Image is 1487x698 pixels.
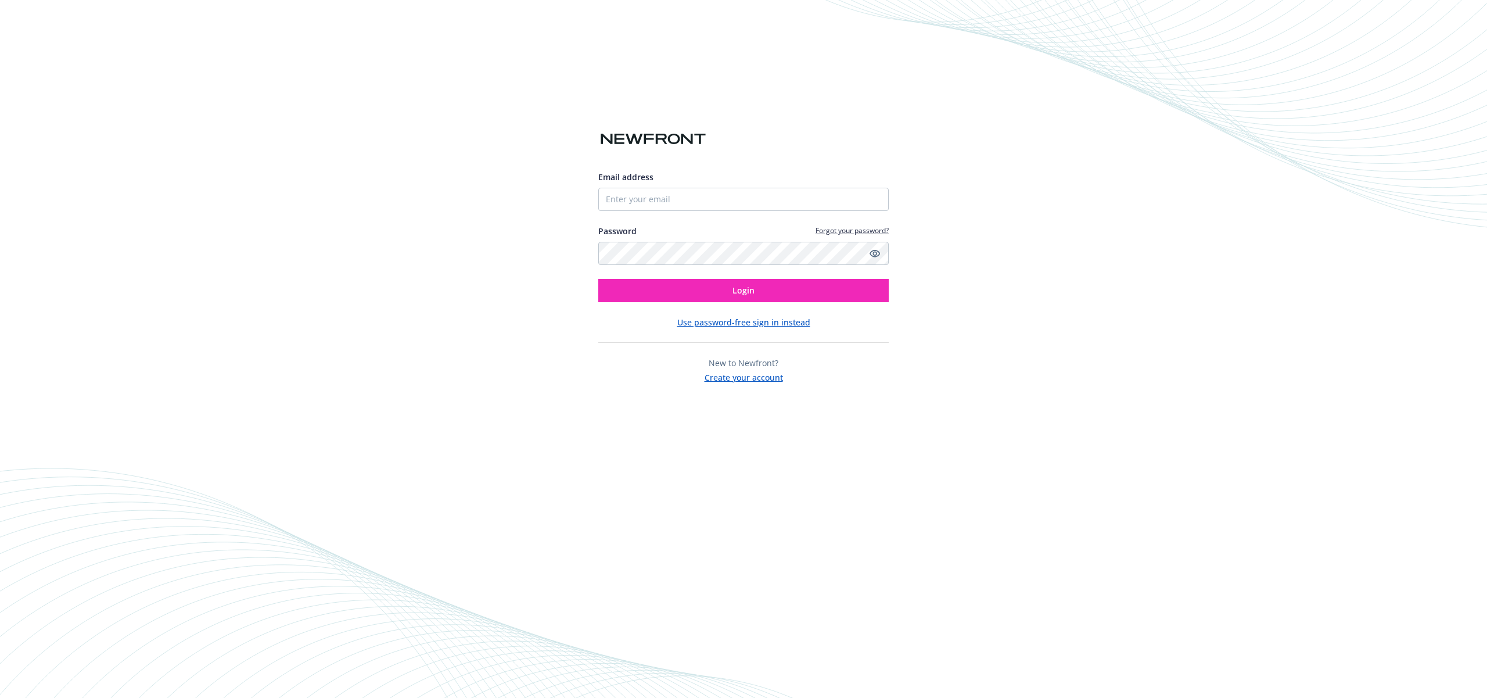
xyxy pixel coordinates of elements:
a: Show password [868,246,882,260]
label: Password [598,225,637,237]
button: Login [598,279,889,302]
span: Login [732,285,755,296]
a: Forgot your password? [816,225,889,235]
span: Email address [598,171,653,182]
span: New to Newfront? [709,357,778,368]
input: Enter your email [598,188,889,211]
button: Use password-free sign in instead [677,316,810,328]
img: Newfront logo [598,129,708,149]
button: Create your account [705,369,783,384]
input: Enter your password [598,242,889,265]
